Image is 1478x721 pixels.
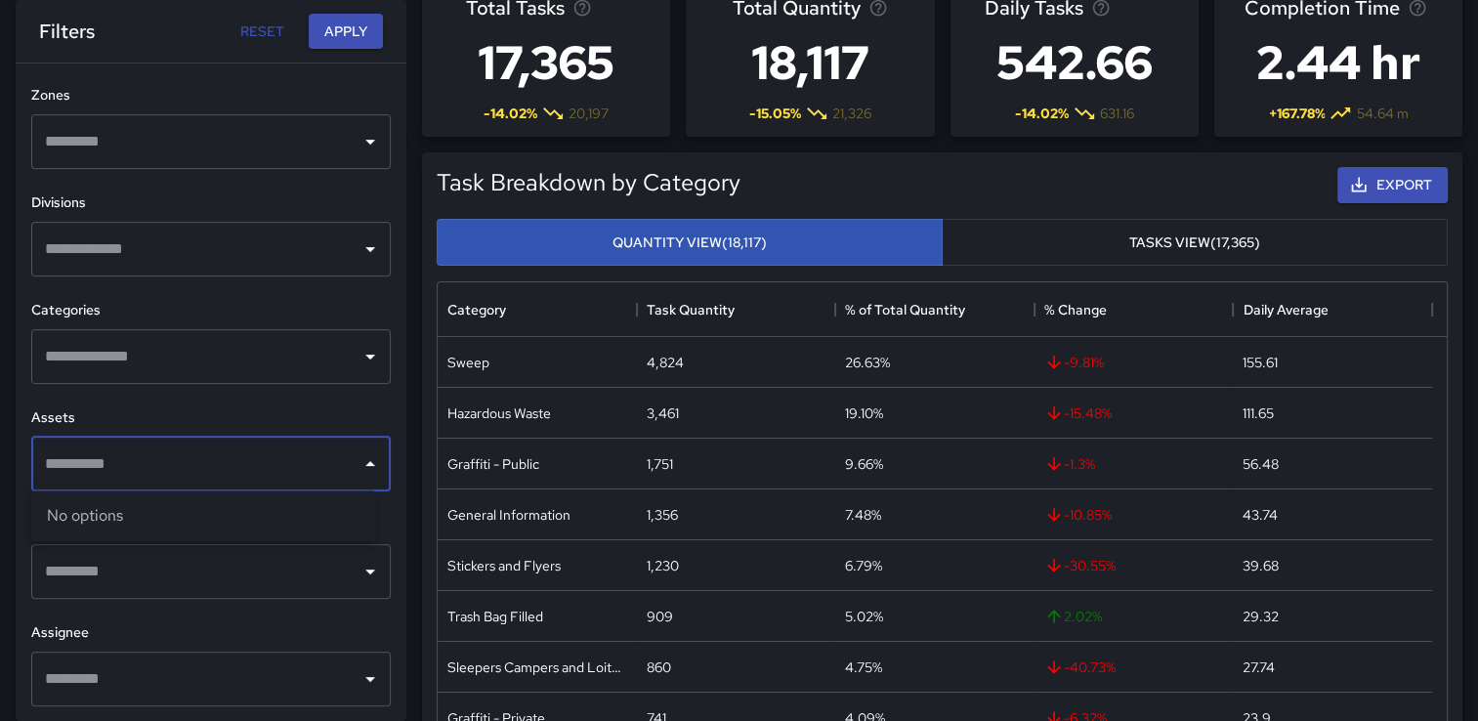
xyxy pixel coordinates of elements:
[31,490,376,541] div: No options
[1044,454,1095,474] span: -1.3 %
[832,104,871,123] span: 21,326
[1015,104,1069,123] span: -14.02 %
[357,665,384,693] button: Open
[484,104,537,123] span: -14.02 %
[845,454,883,474] div: 9.66%
[845,657,882,677] div: 4.75%
[31,622,391,644] h6: Assignee
[31,407,391,429] h6: Assets
[845,353,890,372] div: 26.63%
[1243,657,1275,677] div: 27.74
[357,128,384,155] button: Open
[845,556,882,575] div: 6.79%
[1337,167,1448,203] button: Export
[447,282,506,337] div: Category
[1245,23,1432,102] h3: 2.44 hr
[1356,104,1408,123] span: 54.64 m
[447,454,539,474] div: Graffiti - Public
[1243,353,1278,372] div: 155.61
[1233,282,1432,337] div: Daily Average
[447,403,551,423] div: Hazardous Waste
[357,343,384,370] button: Open
[1044,403,1112,423] span: -15.48 %
[31,85,391,106] h6: Zones
[1243,454,1279,474] div: 56.48
[985,23,1164,102] h3: 542.66
[845,607,883,626] div: 5.02%
[637,282,836,337] div: Task Quantity
[231,14,293,50] button: Reset
[1243,556,1279,575] div: 39.68
[1243,607,1279,626] div: 29.32
[845,282,965,337] div: % of Total Quantity
[647,282,735,337] div: Task Quantity
[1044,657,1116,677] span: -40.73 %
[1044,353,1104,372] span: -9.81 %
[39,16,95,47] h6: Filters
[647,353,684,372] div: 4,824
[733,23,888,102] h3: 18,117
[647,505,678,525] div: 1,356
[357,450,384,478] button: Close
[569,104,609,123] span: 20,197
[31,192,391,214] h6: Divisions
[1243,505,1278,525] div: 43.74
[438,282,637,337] div: Category
[647,607,673,626] div: 909
[647,556,679,575] div: 1,230
[1035,282,1234,337] div: % Change
[357,558,384,585] button: Open
[1044,282,1107,337] div: % Change
[31,300,391,321] h6: Categories
[357,235,384,263] button: Open
[647,403,679,423] div: 3,461
[1100,104,1134,123] span: 631.16
[1044,556,1116,575] span: -30.55 %
[447,556,561,575] div: Stickers and Flyers
[309,14,383,50] button: Apply
[647,657,671,677] div: 860
[466,23,626,102] h3: 17,365
[1243,403,1274,423] div: 111.65
[845,505,881,525] div: 7.48%
[845,403,883,423] div: 19.10%
[1044,607,1102,626] span: 2.02 %
[447,657,627,677] div: Sleepers Campers and Loiterers
[447,607,543,626] div: Trash Bag Filled
[647,454,673,474] div: 1,751
[1044,505,1112,525] span: -10.85 %
[447,353,489,372] div: Sweep
[1268,104,1325,123] span: + 167.78 %
[749,104,801,123] span: -15.05 %
[437,219,943,267] button: Quantity View(18,117)
[447,505,570,525] div: General Information
[437,167,740,198] h5: Task Breakdown by Category
[1243,282,1328,337] div: Daily Average
[942,219,1448,267] button: Tasks View(17,365)
[835,282,1035,337] div: % of Total Quantity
